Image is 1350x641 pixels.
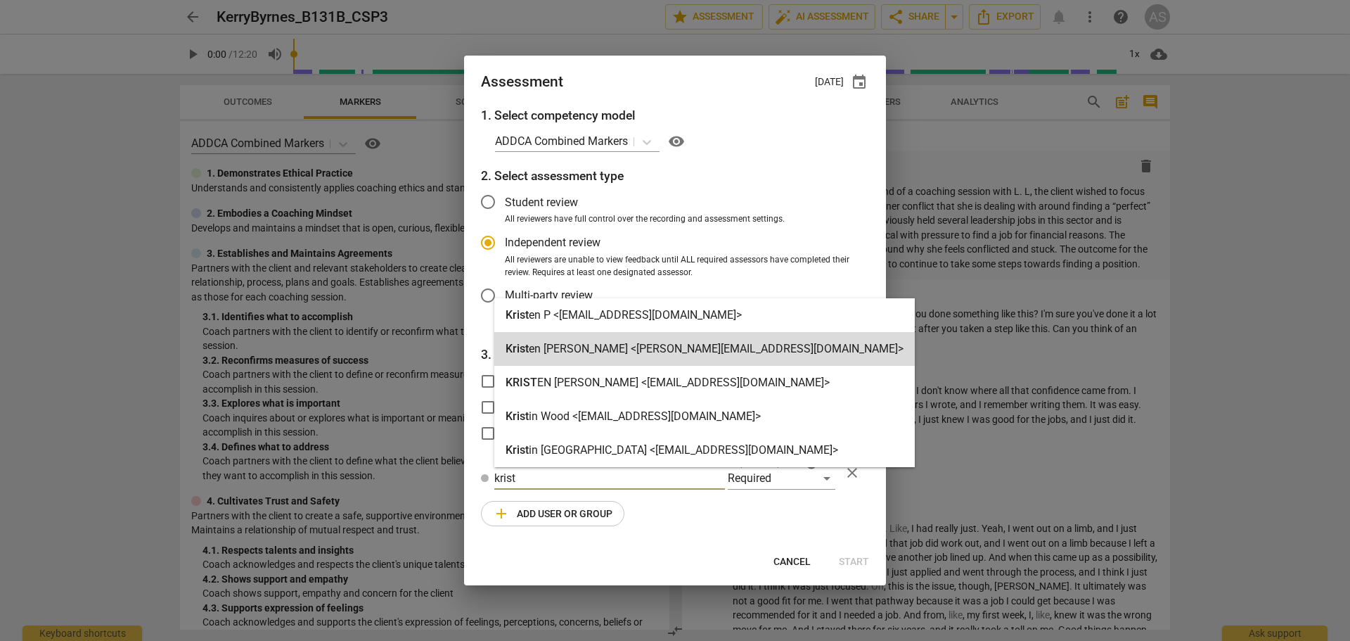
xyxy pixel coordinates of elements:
span: Independent review [505,234,600,250]
h3: 1. Select competency model [481,106,869,125]
div: Assessment [481,73,563,91]
h3: People will receive a link to the document to review. [481,345,869,364]
span: Cancel [773,555,811,569]
p: [DATE] [815,75,844,89]
div: Assessment type [481,185,869,331]
span: close [844,464,861,481]
span: event [851,74,868,91]
button: Remove [835,456,869,490]
input: Start typing to see a suggestion list [494,467,725,490]
strong: en [PERSON_NAME] <[PERSON_NAME][EMAIL_ADDRESS][DOMAIN_NAME]> [529,342,904,355]
button: Add [481,501,624,526]
a: Help [660,130,688,153]
button: Due date [849,72,869,92]
span: Krist [506,342,529,355]
span: All reviewers have full control over the recording and assessment settings. [505,213,785,226]
span: add [493,505,510,522]
strong: en P <[EMAIL_ADDRESS][DOMAIN_NAME]> [529,308,742,322]
span: Review status: new [481,464,494,482]
p: ADDCA Combined Markers [495,133,628,149]
span: Krist [506,443,529,457]
span: Student review [505,194,578,210]
strong: in Wood <[EMAIL_ADDRESS][DOMAIN_NAME]> [529,410,761,423]
span: Add user or group [493,505,612,522]
h3: 2. Select assessment type [481,167,869,185]
span: KRIST [506,376,537,389]
span: visibility [668,133,685,150]
span: Multi-party review [505,287,593,303]
button: Help [665,130,688,153]
span: Krist [506,410,529,423]
div: Required [728,467,835,490]
strong: in [GEOGRAPHIC_DATA] <[EMAIL_ADDRESS][DOMAIN_NAME]> [529,443,838,457]
strong: EN [PERSON_NAME] <[EMAIL_ADDRESS][DOMAIN_NAME]> [537,376,830,389]
span: All reviewers are unable to view feedback until ALL required assessors have completed their revie... [505,254,858,279]
span: Krist [506,308,529,322]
